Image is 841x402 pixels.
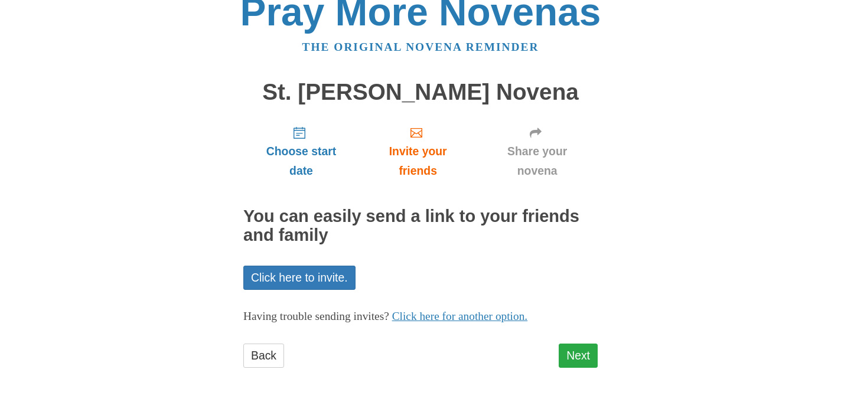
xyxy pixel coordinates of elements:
[392,310,528,322] a: Click here for another option.
[488,142,586,181] span: Share your novena
[243,266,356,290] a: Click here to invite.
[243,80,598,105] h1: St. [PERSON_NAME] Novena
[559,344,598,368] a: Next
[243,344,284,368] a: Back
[255,142,347,181] span: Choose start date
[359,116,477,187] a: Invite your friends
[302,41,539,53] a: The original novena reminder
[477,116,598,187] a: Share your novena
[243,310,389,322] span: Having trouble sending invites?
[243,207,598,245] h2: You can easily send a link to your friends and family
[371,142,465,181] span: Invite your friends
[243,116,359,187] a: Choose start date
